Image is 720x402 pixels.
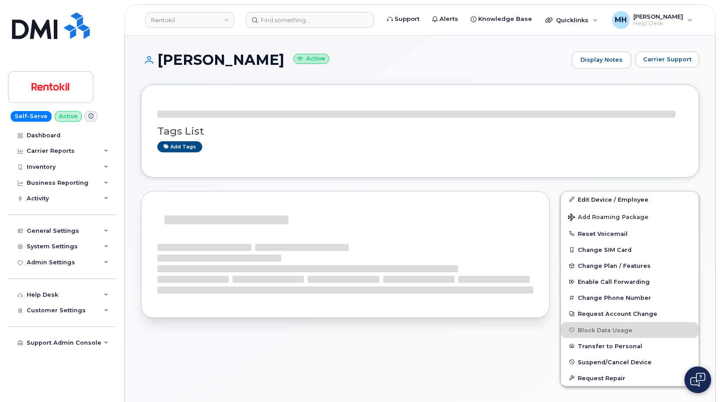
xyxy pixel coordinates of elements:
img: Open chat [690,373,705,387]
button: Block Data Usage [561,322,699,338]
button: Change SIM Card [561,242,699,258]
button: Enable Call Forwarding [561,274,699,290]
button: Suspend/Cancel Device [561,354,699,370]
a: Add tags [157,141,202,152]
h3: Tags List [157,126,683,137]
h1: [PERSON_NAME] [141,52,568,68]
span: Carrier Support [643,55,692,64]
button: Transfer to Personal [561,338,699,354]
span: Add Roaming Package [568,214,648,222]
a: Display Notes [572,52,631,68]
button: Request Repair [561,370,699,386]
span: Enable Call Forwarding [578,279,650,285]
button: Change Plan / Features [561,258,699,274]
span: Suspend/Cancel Device [578,358,652,365]
span: Change Plan / Features [578,263,651,269]
button: Request Account Change [561,306,699,322]
button: Reset Voicemail [561,226,699,242]
button: Change Phone Number [561,290,699,306]
a: Edit Device / Employee [561,191,699,207]
small: Active [293,54,329,64]
button: Add Roaming Package [561,207,699,226]
button: Carrier Support [636,52,699,68]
